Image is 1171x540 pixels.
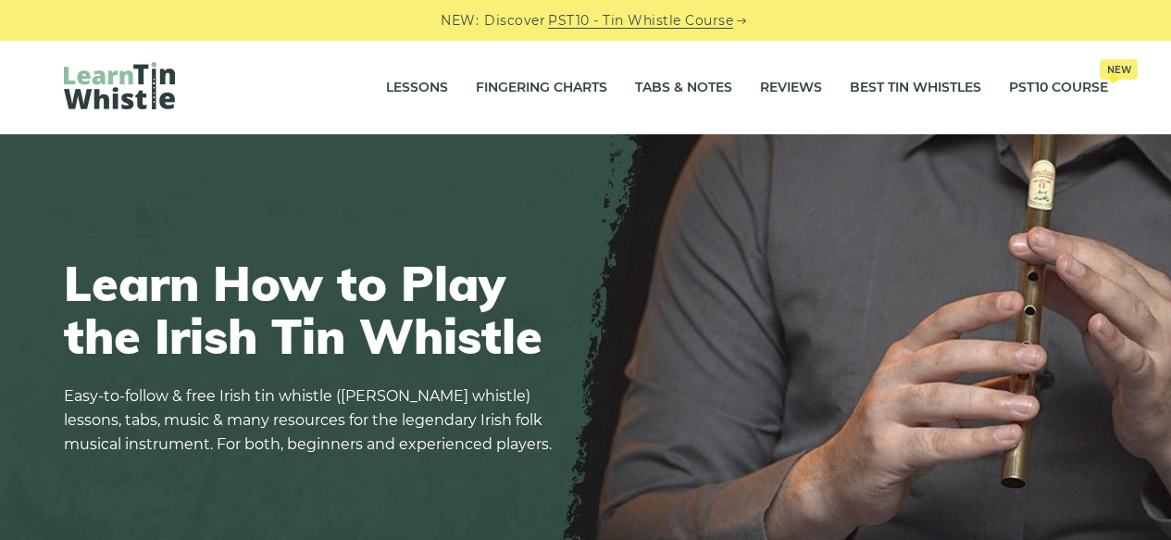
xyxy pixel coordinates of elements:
img: LearnTinWhistle.com [64,62,175,109]
a: Fingering Charts [476,65,607,111]
a: Reviews [760,65,822,111]
a: Tabs & Notes [635,65,732,111]
a: PST10 CourseNew [1009,65,1108,111]
h1: Learn How to Play the Irish Tin Whistle [64,257,564,362]
a: Best Tin Whistles [850,65,981,111]
p: Easy-to-follow & free Irish tin whistle ([PERSON_NAME] whistle) lessons, tabs, music & many resou... [64,384,564,457]
span: New [1100,59,1138,80]
a: Lessons [386,65,448,111]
